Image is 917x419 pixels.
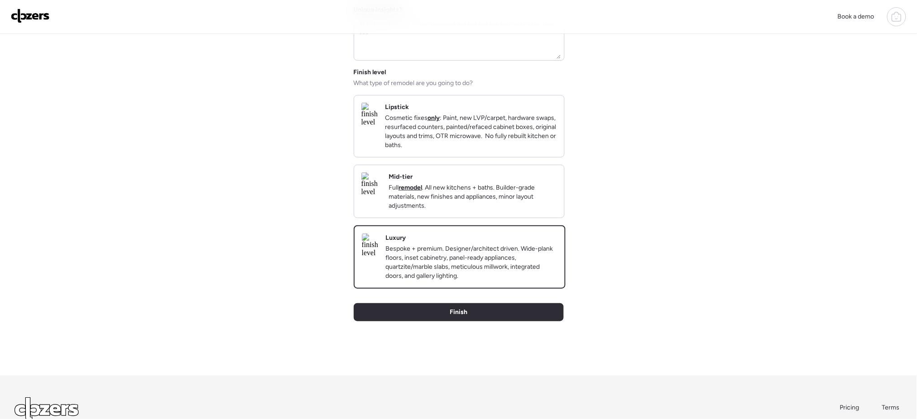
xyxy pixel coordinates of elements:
span: Pricing [840,404,860,411]
span: Finish level [354,68,386,77]
strong: only [428,114,440,122]
p: Cosmetic fixes : Paint, new LVP/carpet, hardware swaps, resurfaced counters, painted/refaced cabi... [385,114,557,150]
p: Bespoke + premium. Designer/architect driven. Wide-plank floors, inset cabinetry, panel-ready app... [385,244,557,281]
a: Terms [882,403,903,412]
strong: remodel [399,184,422,191]
h2: Luxury [385,233,406,243]
p: Full . All new kitchens + baths. Builder-grade materials, new finishes and appliances, minor layo... [389,183,557,210]
a: Pricing [840,403,860,412]
img: finish level [361,172,381,196]
span: Book a demo [838,13,874,20]
img: finish level [361,103,378,126]
span: What type of remodel are you going to do? [354,79,473,88]
h2: Mid-tier [389,172,413,181]
span: Terms [882,404,900,411]
img: Logo [11,9,50,23]
img: finish level [362,233,378,257]
span: Finish [450,308,467,317]
h2: Lipstick [385,103,409,112]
